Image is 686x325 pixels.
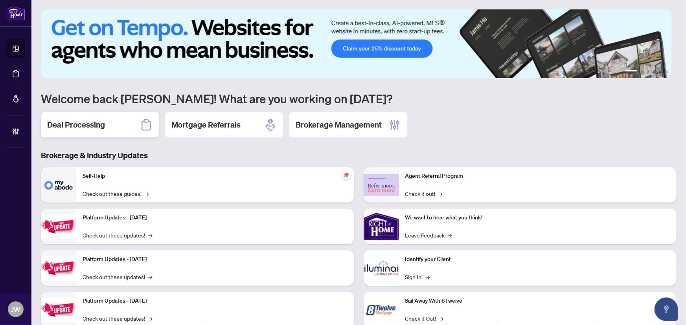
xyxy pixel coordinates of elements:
h2: Brokerage Management [296,119,382,130]
span: → [440,314,443,323]
img: Platform Updates - July 21, 2025 [41,214,76,239]
img: We want to hear what you think! [364,209,399,244]
span: → [148,272,152,281]
a: Check out these guides!→ [83,189,149,198]
p: We want to hear what you think! [405,214,671,222]
p: Agent Referral Program [405,172,671,181]
p: Sail Away With 8Twelve [405,297,671,305]
a: Check out these updates!→ [83,314,152,323]
img: Slide 0 [41,9,671,78]
span: pushpin [342,170,351,180]
button: 3 [647,70,650,73]
button: 5 [659,70,662,73]
img: Agent Referral Program [364,174,399,196]
button: 4 [653,70,656,73]
a: Check it out!→ [405,189,443,198]
img: Platform Updates - June 23, 2025 [41,298,76,322]
h2: Deal Processing [47,119,105,130]
img: Identify your Client [364,250,399,286]
span: → [426,272,430,281]
button: 6 [666,70,669,73]
button: 2 [640,70,644,73]
span: → [439,189,443,198]
span: → [145,189,149,198]
a: Check out these updates!→ [83,231,152,239]
img: Self-Help [41,167,76,203]
span: JW [11,304,20,315]
h1: Welcome back [PERSON_NAME]! What are you working on [DATE]? [41,91,677,106]
span: → [148,314,152,323]
button: Open asap [655,298,678,321]
p: Platform Updates - [DATE] [83,255,348,264]
p: Platform Updates - [DATE] [83,297,348,305]
a: Sign In!→ [405,272,430,281]
img: logo [6,6,25,20]
a: Check it Out!→ [405,314,443,323]
span: → [448,231,452,239]
button: 1 [625,70,637,73]
img: Platform Updates - July 8, 2025 [41,256,76,281]
span: → [148,231,152,239]
a: Check out these updates!→ [83,272,152,281]
h3: Brokerage & Industry Updates [41,150,677,161]
h2: Mortgage Referrals [171,119,241,130]
p: Platform Updates - [DATE] [83,214,348,222]
p: Self-Help [83,172,348,181]
p: Identify your Client [405,255,671,264]
a: Leave Feedback→ [405,231,452,239]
